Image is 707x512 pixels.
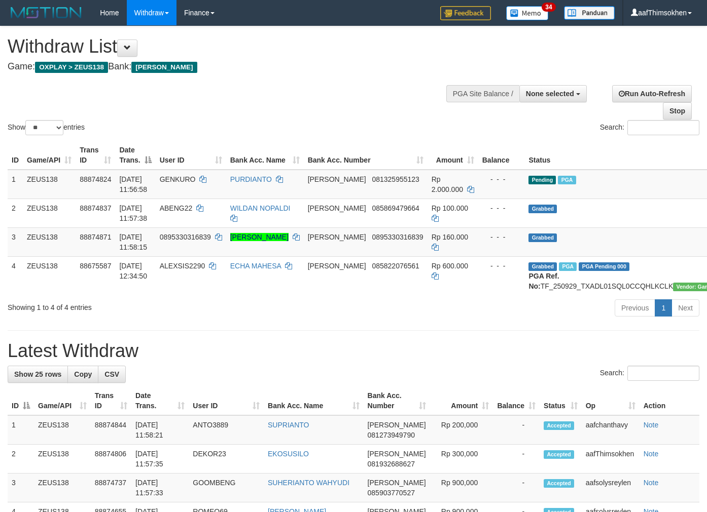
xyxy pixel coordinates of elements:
a: PURDIANTO [230,175,272,183]
td: ZEUS138 [34,474,91,502]
img: panduan.png [564,6,615,20]
td: [DATE] 11:58:21 [131,415,189,445]
a: SUPRIANTO [268,421,309,429]
td: 88874806 [91,445,131,474]
td: 2 [8,445,34,474]
td: 1 [8,415,34,445]
span: Marked by aafsolysreylen [558,176,576,184]
td: 1 [8,170,23,199]
span: [DATE] 11:58:15 [119,233,147,251]
div: - - - [482,203,521,213]
a: EKOSUSILO [268,450,309,458]
span: [PERSON_NAME] [308,204,366,212]
td: ZEUS138 [23,170,76,199]
span: Copy 085869479664 to clipboard [372,204,419,212]
td: [DATE] 11:57:33 [131,474,189,502]
label: Search: [600,366,699,381]
a: Stop [663,102,692,120]
td: [DATE] 11:57:35 [131,445,189,474]
td: - [493,415,540,445]
span: [PERSON_NAME] [368,421,426,429]
th: Action [640,386,699,415]
span: CSV [104,370,119,378]
th: Status: activate to sort column ascending [540,386,582,415]
th: Game/API: activate to sort column ascending [23,141,76,170]
span: Copy 081932688627 to clipboard [368,460,415,468]
td: 2 [8,199,23,227]
th: Balance [478,141,525,170]
th: Bank Acc. Number: activate to sort column ascending [304,141,428,170]
span: Grabbed [528,233,557,242]
span: Copy 081273949790 to clipboard [368,431,415,439]
a: Note [644,479,659,487]
span: GENKURO [160,175,196,183]
a: [PERSON_NAME] [230,233,289,241]
td: Rp 900,000 [430,474,493,502]
span: Copy 085903770527 to clipboard [368,489,415,497]
th: Bank Acc. Name: activate to sort column ascending [226,141,304,170]
td: ZEUS138 [23,227,76,256]
span: [PERSON_NAME] [131,62,197,73]
a: CSV [98,366,126,383]
td: DEKOR23 [189,445,264,474]
img: Feedback.jpg [440,6,491,20]
div: - - - [482,174,521,184]
th: Date Trans.: activate to sort column descending [115,141,155,170]
span: [PERSON_NAME] [308,175,366,183]
span: [PERSON_NAME] [368,479,426,487]
div: Showing 1 to 4 of 4 entries [8,298,287,312]
a: SUHERIANTO WAHYUDI [268,479,349,487]
span: 88874871 [80,233,111,241]
span: [DATE] 11:57:38 [119,204,147,222]
input: Search: [627,120,699,135]
th: ID [8,141,23,170]
a: Next [671,299,699,317]
a: Copy [67,366,98,383]
th: Amount: activate to sort column ascending [430,386,493,415]
span: None selected [526,90,574,98]
a: WILDAN NOPALDI [230,204,291,212]
span: 0895330316839 [160,233,211,241]
input: Search: [627,366,699,381]
a: Note [644,421,659,429]
span: Rp 160.000 [432,233,468,241]
a: 1 [655,299,672,317]
span: 34 [542,3,555,12]
span: [PERSON_NAME] [308,262,366,270]
td: aafThimsokhen [582,445,640,474]
select: Showentries [25,120,63,135]
span: Copy 081325955123 to clipboard [372,175,419,183]
th: Trans ID: activate to sort column ascending [76,141,115,170]
td: - [493,474,540,502]
h1: Latest Withdraw [8,341,699,361]
td: 3 [8,474,34,502]
th: Bank Acc. Name: activate to sort column ascending [264,386,364,415]
th: Balance: activate to sort column ascending [493,386,540,415]
td: 88874737 [91,474,131,502]
span: 88874824 [80,175,111,183]
label: Search: [600,120,699,135]
span: Marked by aafpengsreynich [559,262,577,271]
td: ZEUS138 [23,199,76,227]
td: 3 [8,227,23,256]
a: Run Auto-Refresh [612,85,692,102]
td: 88874844 [91,415,131,445]
h1: Withdraw List [8,36,461,57]
div: PGA Site Balance / [446,85,519,102]
a: Note [644,450,659,458]
td: GOOMBENG [189,474,264,502]
a: Previous [615,299,655,317]
td: ANTO3889 [189,415,264,445]
th: Amount: activate to sort column ascending [428,141,478,170]
th: User ID: activate to sort column ascending [156,141,226,170]
label: Show entries [8,120,85,135]
img: Button%20Memo.svg [506,6,549,20]
span: [PERSON_NAME] [368,450,426,458]
span: OXPLAY > ZEUS138 [35,62,108,73]
th: Trans ID: activate to sort column ascending [91,386,131,415]
span: PGA Pending [579,262,629,271]
span: ALEXSIS2290 [160,262,205,270]
td: Rp 200,000 [430,415,493,445]
span: Accepted [544,421,574,430]
span: [DATE] 11:56:58 [119,175,147,193]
